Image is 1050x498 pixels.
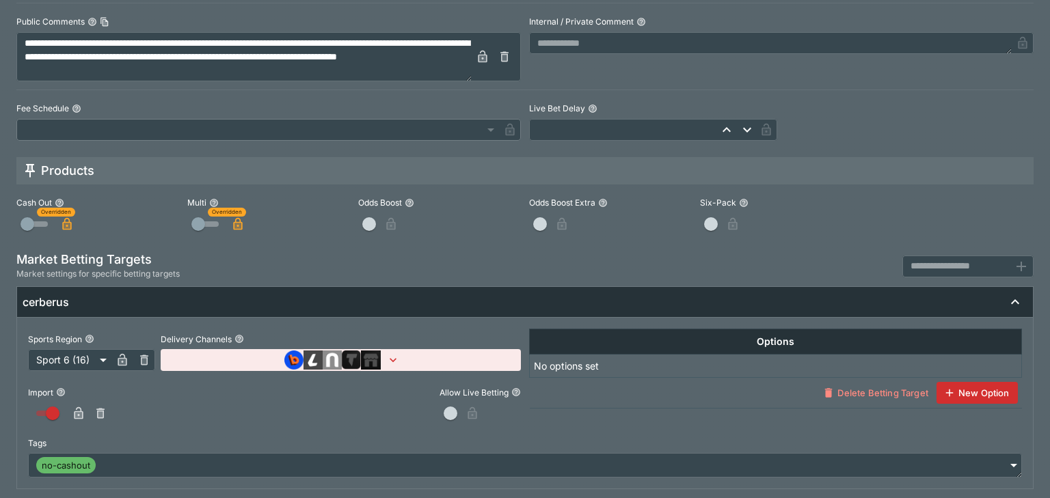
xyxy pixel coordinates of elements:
[55,198,64,208] button: Cash Out
[234,334,244,344] button: Delivery Channels
[209,198,219,208] button: Multi
[16,102,69,114] p: Fee Schedule
[41,163,94,178] h5: Products
[28,333,82,345] p: Sports Region
[358,197,402,208] p: Odds Boost
[23,295,69,309] h6: cerberus
[440,387,509,398] p: Allow Live Betting
[937,382,1018,404] button: New Option
[28,437,46,449] p: Tags
[16,251,180,267] h5: Market Betting Targets
[187,197,206,208] p: Multi
[41,208,71,217] span: Overridden
[530,355,1022,378] td: No options set
[816,382,936,404] button: Delete Betting Target
[405,198,414,208] button: Odds Boost
[36,459,96,473] span: no-cashout
[28,387,53,398] p: Import
[361,350,381,370] img: brand
[342,350,361,370] img: brand
[161,333,232,345] p: Delivery Channels
[588,104,597,113] button: Live Bet Delay
[28,349,111,371] div: Sport 6 (16)
[212,208,242,217] span: Overridden
[56,387,66,397] button: Import
[16,197,52,208] p: Cash Out
[16,16,85,27] p: Public Comments
[323,350,342,370] img: brand
[636,17,646,27] button: Internal / Private Comment
[87,17,97,27] button: Public CommentsCopy To Clipboard
[529,102,585,114] p: Live Bet Delay
[529,197,595,208] p: Odds Boost Extra
[511,387,521,397] button: Allow Live Betting
[72,104,81,113] button: Fee Schedule
[304,350,323,370] img: brand
[529,16,634,27] p: Internal / Private Comment
[530,329,1022,355] th: Options
[700,197,736,208] p: Six-Pack
[100,17,109,27] button: Copy To Clipboard
[16,267,180,281] span: Market settings for specific betting targets
[739,198,749,208] button: Six-Pack
[85,334,94,344] button: Sports Region
[598,198,608,208] button: Odds Boost Extra
[284,350,304,370] img: brand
